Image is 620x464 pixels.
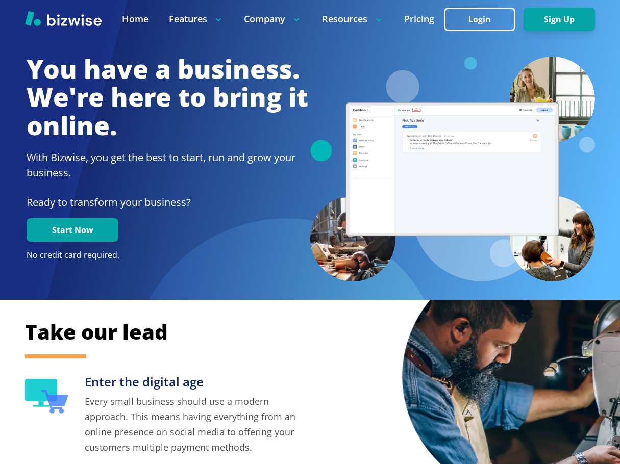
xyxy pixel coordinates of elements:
h2: With Bizwise, you get the best to start, run and grow your business. [27,150,308,181]
h3: Enter the digital age [85,374,310,391]
button: Start Now [27,218,118,242]
button: Sign Up [524,8,595,31]
p: Company [244,13,302,25]
a: Sign Up [524,15,595,24]
p: Resources [322,13,384,25]
img: Bizwise Logo [25,11,102,26]
h2: Take our lead [25,318,596,346]
h1: You have a business. We're here to bring it online. [27,55,308,140]
button: Login [444,8,515,31]
a: Start Now [27,225,118,235]
p: Every small business should use a modern approach. This means having everything from an online pr... [85,394,310,455]
a: Login [444,15,524,24]
p: No credit card required. [27,250,308,261]
p: Ready to transform your business? [27,195,308,210]
a: Pricing [404,13,434,25]
img: Enter the digital age Icon [25,379,68,414]
a: Home [122,13,148,25]
p: Features [169,13,224,25]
